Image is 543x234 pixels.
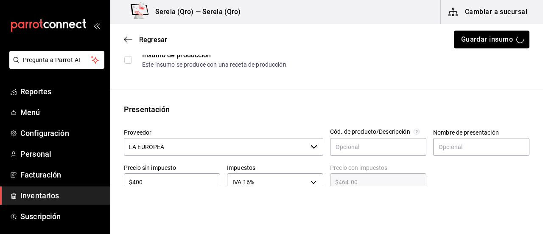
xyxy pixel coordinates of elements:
div: Insumo de producción [142,50,529,60]
div: Cód. de producto/Descripción [330,129,410,135]
span: Regresar [139,36,167,44]
span: Pregunta a Parrot AI [23,56,91,65]
span: Menú [20,107,103,118]
span: Configuración [20,127,103,139]
span: Reportes [20,86,103,97]
div: Presentación [124,104,529,115]
h3: Sereia (Qro) — Sereia (Qro) [148,7,241,17]
div: Este insumo se produce con una receta de producción [142,60,529,69]
span: Personal [20,148,103,160]
input: Ver todos [124,138,307,156]
div: IVA 16% [227,173,323,191]
span: Facturación [20,169,103,180]
a: Pregunta a Parrot AI [6,62,104,70]
button: Regresar [124,36,167,44]
input: Opcional [433,138,529,156]
label: Proveedor [124,130,323,135]
span: Inventarios [20,190,103,201]
input: $0.00 [124,177,220,187]
label: Precio con impuestos [330,165,426,171]
label: Nombre de presentación [433,130,529,135]
button: Pregunta a Parrot AI [9,51,104,69]
button: Guardar insumo [454,31,529,48]
input: Opcional [330,138,426,156]
input: $0.00 [330,177,426,187]
span: Suscripción [20,211,103,222]
label: Impuestos [227,165,323,171]
button: open_drawer_menu [93,22,100,29]
label: Precio sin impuesto [124,165,220,171]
